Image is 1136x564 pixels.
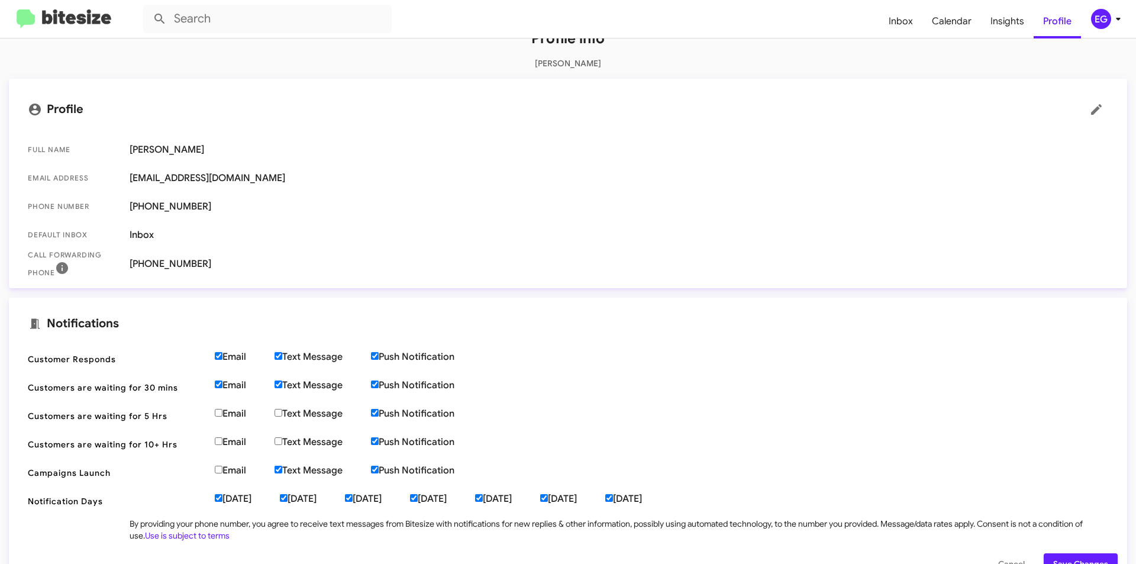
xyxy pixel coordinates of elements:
span: Default Inbox [28,229,120,241]
input: Email [215,409,222,417]
label: Text Message [275,465,371,476]
label: Email [215,408,275,420]
input: Text Message [275,381,282,388]
span: Notification Days [28,495,205,507]
input: Push Notification [371,437,379,445]
label: Email [215,379,275,391]
span: Full Name [28,144,120,156]
input: [DATE] [605,494,613,502]
span: [PHONE_NUMBER] [130,258,1108,270]
span: Campaigns Launch [28,467,205,479]
input: [DATE] [215,494,222,502]
a: Profile [1034,4,1081,38]
input: Push Notification [371,381,379,388]
label: Push Notification [371,351,483,363]
span: Customers are waiting for 30 mins [28,382,205,394]
a: Inbox [879,4,922,38]
span: Customers are waiting for 5 Hrs [28,410,205,422]
span: Phone number [28,201,120,212]
label: [DATE] [605,493,670,505]
input: Email [215,466,222,473]
a: Use is subject to terms [145,530,230,541]
div: EG [1091,9,1111,29]
label: [DATE] [280,493,345,505]
input: [DATE] [345,494,353,502]
input: Push Notification [371,352,379,360]
span: Inbox [130,229,1108,241]
input: Text Message [275,409,282,417]
input: Text Message [275,437,282,445]
p: [PERSON_NAME] [9,57,1127,69]
input: [DATE] [280,494,288,502]
label: [DATE] [215,493,280,505]
label: [DATE] [410,493,475,505]
input: Email [215,381,222,388]
span: [EMAIL_ADDRESS][DOMAIN_NAME] [130,172,1108,184]
input: Text Message [275,466,282,473]
input: Text Message [275,352,282,360]
input: Push Notification [371,466,379,473]
label: Text Message [275,379,371,391]
span: [PERSON_NAME] [130,144,1108,156]
label: [DATE] [475,493,540,505]
label: Push Notification [371,408,483,420]
input: [DATE] [475,494,483,502]
a: Calendar [922,4,981,38]
label: Push Notification [371,379,483,391]
span: Customers are waiting for 10+ Hrs [28,439,205,450]
input: Email [215,352,222,360]
button: EG [1081,9,1123,29]
label: Text Message [275,436,371,448]
label: Text Message [275,351,371,363]
span: Call Forwarding Phone [28,249,120,279]
span: Customer Responds [28,353,205,365]
input: Push Notification [371,409,379,417]
div: By providing your phone number, you agree to receive text messages from Bitesize with notificatio... [130,518,1108,542]
span: [PHONE_NUMBER] [130,201,1108,212]
label: Text Message [275,408,371,420]
mat-card-title: Profile [28,98,1108,121]
input: Email [215,437,222,445]
input: [DATE] [540,494,548,502]
span: Email Address [28,172,120,184]
input: Search [143,5,392,33]
h1: Profile info [9,29,1127,48]
label: [DATE] [345,493,410,505]
label: Email [215,436,275,448]
input: [DATE] [410,494,418,502]
label: Push Notification [371,436,483,448]
label: Email [215,465,275,476]
mat-card-title: Notifications [28,317,1108,331]
label: [DATE] [540,493,605,505]
label: Email [215,351,275,363]
a: Insights [981,4,1034,38]
label: Push Notification [371,465,483,476]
